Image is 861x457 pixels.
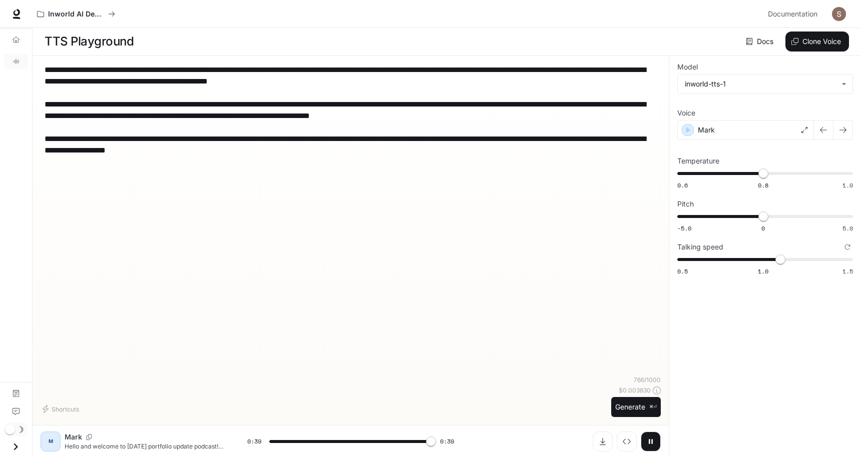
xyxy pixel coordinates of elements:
[617,431,637,451] button: Inspect
[678,74,852,93] div: inworld-tts-1
[744,31,777,51] a: Docs
[649,404,657,410] p: ⌘⏎
[698,125,715,135] p: Mark
[247,436,261,446] span: 0:39
[611,397,661,417] button: Generate⌘⏎
[832,7,846,21] img: User avatar
[677,200,694,207] p: Pitch
[5,423,15,434] span: Dark mode toggle
[4,31,28,47] a: Overview
[761,224,765,232] span: 0
[65,432,82,442] p: Mark
[677,243,723,250] p: Talking speed
[4,403,28,419] a: Feedback
[685,79,836,89] div: inworld-tts-1
[677,181,688,189] span: 0.6
[677,63,698,70] p: Model
[5,436,27,457] button: Open drawer
[842,241,853,252] button: Reset to default
[593,431,613,451] button: Download audio
[634,375,661,384] p: 766 / 1000
[842,181,853,189] span: 1.0
[829,4,849,24] button: User avatar
[41,401,83,417] button: Shortcuts
[65,442,223,450] p: Hello and welcome to [DATE] portfolio update podcast! It's [DATE], and we're thrilled to have you...
[842,224,853,232] span: 5.0
[758,267,768,275] span: 1.0
[677,109,695,116] p: Voice
[842,267,853,275] span: 1.5
[440,436,454,446] span: 0:39
[4,385,28,401] a: Documentation
[48,10,104,18] p: Inworld AI Demos
[758,181,768,189] span: 0.8
[677,267,688,275] span: 0.5
[82,434,96,440] button: Copy Voice ID
[764,4,825,24] a: Documentation
[619,386,651,394] p: $ 0.003830
[33,4,120,24] button: All workspaces
[4,53,28,69] a: TTS Playground
[43,433,59,449] div: M
[785,31,849,51] button: Clone Voice
[45,31,134,51] h1: TTS Playground
[677,157,719,164] p: Temperature
[768,8,817,20] span: Documentation
[677,224,691,232] span: -5.0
